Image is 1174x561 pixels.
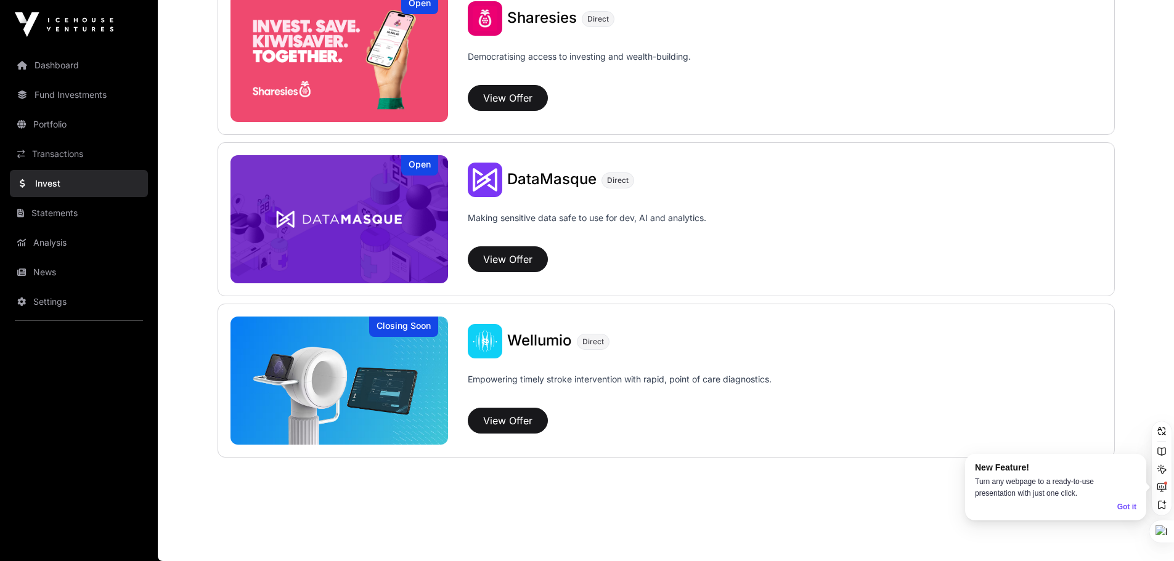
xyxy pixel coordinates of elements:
[15,12,113,37] img: Icehouse Ventures Logo
[468,85,548,111] button: View Offer
[468,373,772,403] p: Empowering timely stroke intervention with rapid, point of care diagnostics.
[1112,502,1174,561] iframe: Chat Widget
[507,331,572,349] span: Wellumio
[468,163,502,197] img: DataMasque
[507,170,597,188] span: DataMasque
[10,200,148,227] a: Statements
[10,288,148,315] a: Settings
[369,317,438,337] div: Closing Soon
[230,155,449,283] img: DataMasque
[468,212,706,241] p: Making sensitive data safe to use for dev, AI and analytics.
[468,324,502,358] img: Wellumio
[10,81,148,108] a: Fund Investments
[468,50,691,80] p: Democratising access to investing and wealth-building.
[587,14,609,24] span: Direct
[507,333,572,349] a: Wellumio
[10,229,148,256] a: Analysis
[507,10,577,26] a: Sharesies
[10,140,148,167] a: Transactions
[582,337,604,347] span: Direct
[230,155,449,283] a: DataMasqueOpen
[507,9,577,26] span: Sharesies
[468,1,502,36] img: Sharesies
[401,155,438,176] div: Open
[468,246,548,272] button: View Offer
[10,52,148,79] a: Dashboard
[10,170,148,197] a: Invest
[10,111,148,138] a: Portfolio
[230,317,449,445] a: WellumioClosing Soon
[10,259,148,286] a: News
[507,172,597,188] a: DataMasque
[468,408,548,434] button: View Offer
[230,317,449,445] img: Wellumio
[607,176,629,185] span: Direct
